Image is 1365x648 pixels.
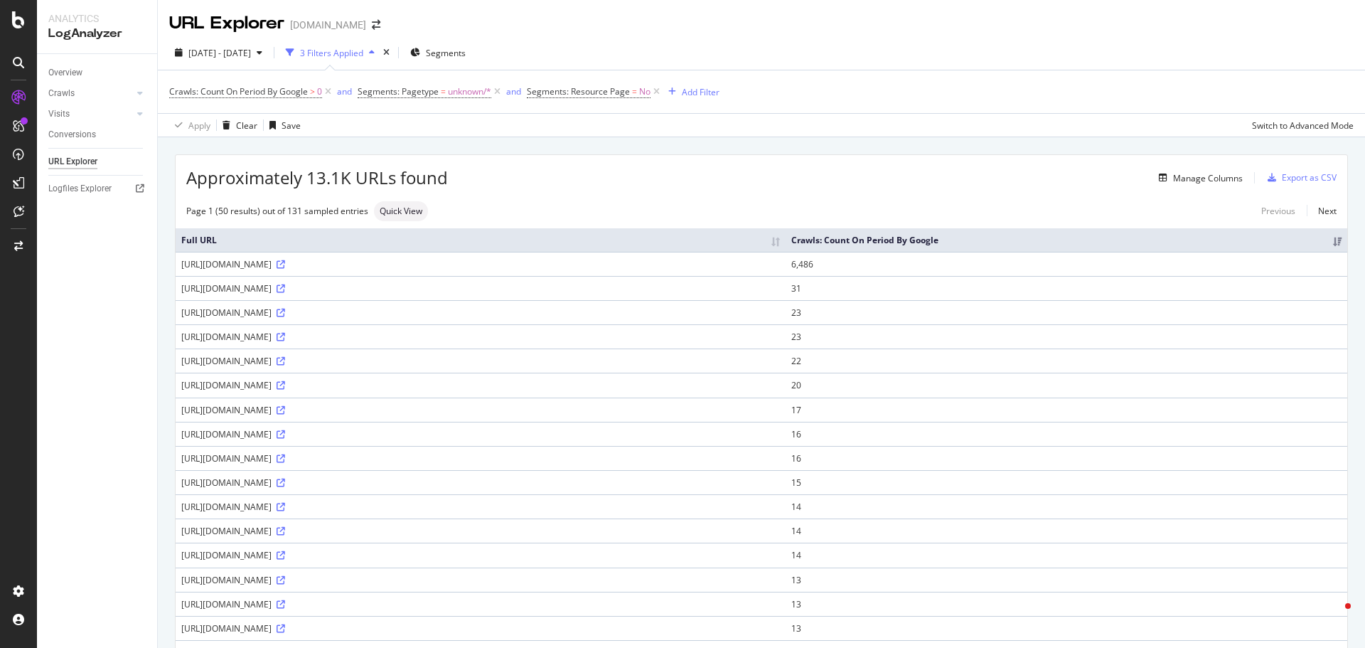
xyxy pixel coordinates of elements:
[663,83,719,100] button: Add Filter
[441,85,446,97] span: =
[786,252,1347,276] td: 6,486
[337,85,352,98] button: and
[380,207,422,216] span: Quick View
[506,85,521,97] div: and
[786,228,1347,252] th: Crawls: Count On Period By Google: activate to sort column ascending
[48,181,147,196] a: Logfiles Explorer
[181,428,780,440] div: [URL][DOMAIN_NAME]
[786,349,1347,373] td: 22
[786,446,1347,470] td: 16
[48,127,147,142] a: Conversions
[280,41,380,64] button: 3 Filters Applied
[527,85,630,97] span: Segments: Resource Page
[181,574,780,586] div: [URL][DOMAIN_NAME]
[639,82,651,102] span: No
[176,228,786,252] th: Full URL: activate to sort column ascending
[48,86,75,101] div: Crawls
[786,616,1347,640] td: 13
[181,379,780,391] div: [URL][DOMAIN_NAME]
[1307,201,1337,221] a: Next
[48,154,97,169] div: URL Explorer
[380,46,392,60] div: times
[786,300,1347,324] td: 23
[300,47,363,59] div: 3 Filters Applied
[786,276,1347,300] td: 31
[181,477,780,489] div: [URL][DOMAIN_NAME]
[372,20,380,30] div: arrow-right-arrow-left
[181,355,780,367] div: [URL][DOMAIN_NAME]
[181,331,780,343] div: [URL][DOMAIN_NAME]
[1317,600,1351,634] iframe: Intercom live chat
[181,622,780,634] div: [URL][DOMAIN_NAME]
[186,205,368,217] div: Page 1 (50 results) out of 131 sampled entries
[682,86,719,98] div: Add Filter
[169,11,284,36] div: URL Explorer
[786,519,1347,543] td: 14
[48,65,147,80] a: Overview
[374,201,428,221] div: neutral label
[188,47,251,59] span: [DATE] - [DATE]
[1282,171,1337,184] div: Export as CSV
[48,181,112,196] div: Logfiles Explorer
[1173,172,1243,184] div: Manage Columns
[1252,119,1354,132] div: Switch to Advanced Mode
[1262,166,1337,189] button: Export as CSV
[48,154,147,169] a: URL Explorer
[426,47,466,59] span: Segments
[48,107,70,122] div: Visits
[290,18,366,32] div: [DOMAIN_NAME]
[282,119,301,132] div: Save
[786,422,1347,446] td: 16
[786,398,1347,422] td: 17
[1153,169,1243,186] button: Manage Columns
[181,549,780,561] div: [URL][DOMAIN_NAME]
[181,258,780,270] div: [URL][DOMAIN_NAME]
[506,85,521,98] button: and
[188,119,210,132] div: Apply
[405,41,471,64] button: Segments
[181,307,780,319] div: [URL][DOMAIN_NAME]
[48,127,96,142] div: Conversions
[181,525,780,537] div: [URL][DOMAIN_NAME]
[1246,114,1354,137] button: Switch to Advanced Mode
[786,324,1347,349] td: 23
[337,85,352,97] div: and
[217,114,257,137] button: Clear
[169,114,210,137] button: Apply
[786,373,1347,397] td: 20
[264,114,301,137] button: Save
[317,82,322,102] span: 0
[169,85,308,97] span: Crawls: Count On Period By Google
[181,282,780,294] div: [URL][DOMAIN_NAME]
[236,119,257,132] div: Clear
[181,404,780,416] div: [URL][DOMAIN_NAME]
[48,86,133,101] a: Crawls
[181,598,780,610] div: [URL][DOMAIN_NAME]
[169,41,268,64] button: [DATE] - [DATE]
[358,85,439,97] span: Segments: Pagetype
[48,26,146,42] div: LogAnalyzer
[48,107,133,122] a: Visits
[786,568,1347,592] td: 13
[48,11,146,26] div: Analytics
[48,65,82,80] div: Overview
[786,470,1347,494] td: 15
[310,85,315,97] span: >
[632,85,637,97] span: =
[786,592,1347,616] td: 13
[181,501,780,513] div: [URL][DOMAIN_NAME]
[181,452,780,464] div: [URL][DOMAIN_NAME]
[186,166,448,190] span: Approximately 13.1K URLs found
[448,82,491,102] span: unknown/*
[786,543,1347,567] td: 14
[786,494,1347,519] td: 14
